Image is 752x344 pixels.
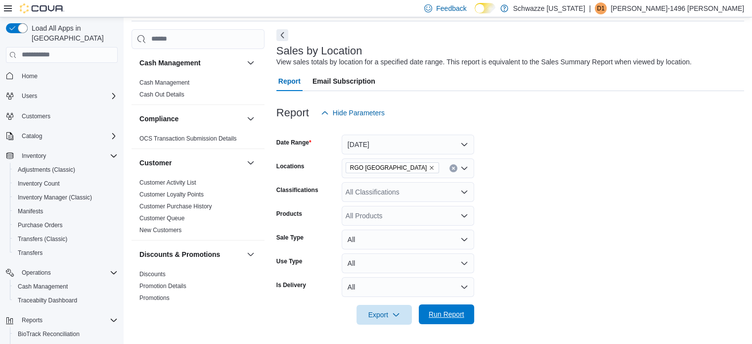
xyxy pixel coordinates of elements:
[14,328,118,340] span: BioTrack Reconciliation
[611,2,744,14] p: [PERSON_NAME]-1496 [PERSON_NAME]
[18,90,41,102] button: Users
[22,72,38,80] span: Home
[14,281,72,293] a: Cash Management
[139,271,166,278] a: Discounts
[14,295,118,306] span: Traceabilty Dashboard
[132,77,265,104] div: Cash Management
[14,205,47,217] a: Manifests
[2,109,122,123] button: Customers
[18,249,43,257] span: Transfers
[333,108,385,118] span: Hide Parameters
[356,305,412,325] button: Export
[22,112,50,120] span: Customers
[18,194,92,201] span: Inventory Manager (Classic)
[589,2,591,14] p: |
[28,23,118,43] span: Load All Apps in [GEOGRAPHIC_DATA]
[2,89,122,103] button: Users
[14,233,71,245] a: Transfers (Classic)
[18,166,75,174] span: Adjustments (Classic)
[276,139,311,147] label: Date Range
[18,221,63,229] span: Purchase Orders
[10,232,122,246] button: Transfers (Classic)
[2,129,122,143] button: Catalog
[342,277,474,297] button: All
[139,79,189,86] a: Cash Management
[18,70,118,82] span: Home
[20,3,64,13] img: Cova
[139,191,204,198] a: Customer Loyalty Points
[342,253,474,273] button: All
[245,248,257,260] button: Discounts & Promotions
[595,2,607,14] div: Danny-1496 Moreno
[276,107,309,119] h3: Report
[14,247,118,259] span: Transfers
[14,192,118,203] span: Inventory Manager (Classic)
[18,90,118,102] span: Users
[14,247,46,259] a: Transfers
[245,113,257,125] button: Compliance
[276,45,362,57] h3: Sales by Location
[18,150,118,162] span: Inventory
[18,207,43,215] span: Manifests
[139,227,181,234] a: New Customers
[139,191,204,198] span: Customer Loyalty Points
[2,69,122,83] button: Home
[14,178,118,190] span: Inventory Count
[132,133,265,148] div: Compliance
[342,230,474,249] button: All
[139,91,184,98] span: Cash Out Details
[513,2,585,14] p: Schwazze [US_STATE]
[139,114,178,124] h3: Compliance
[317,103,389,123] button: Hide Parameters
[10,177,122,191] button: Inventory Count
[139,203,212,210] a: Customer Purchase History
[139,179,196,186] a: Customer Activity List
[14,164,79,176] a: Adjustments (Classic)
[276,57,692,67] div: View sales totals by location for a specified date range. This report is equivalent to the Sales ...
[312,71,375,91] span: Email Subscription
[14,233,118,245] span: Transfers (Classic)
[14,178,64,190] a: Inventory Count
[18,296,77,304] span: Traceabilty Dashboard
[18,130,118,142] span: Catalog
[139,158,172,168] h3: Customer
[276,29,288,41] button: Next
[429,165,435,171] button: Remove RGO 6 Northeast Heights from selection in this group
[14,219,67,231] a: Purchase Orders
[139,249,243,259] button: Discounts & Promotions
[419,304,474,324] button: Run Report
[18,110,118,122] span: Customers
[276,281,306,289] label: Is Delivery
[276,186,318,194] label: Classifications
[362,305,406,325] span: Export
[2,266,122,280] button: Operations
[139,226,181,234] span: New Customers
[460,188,468,196] button: Open list of options
[18,180,60,188] span: Inventory Count
[14,205,118,217] span: Manifests
[276,162,305,170] label: Locations
[10,204,122,218] button: Manifests
[139,179,196,187] span: Customer Activity List
[14,164,118,176] span: Adjustments (Classic)
[449,164,457,172] button: Clear input
[278,71,301,91] span: Report
[22,132,42,140] span: Catalog
[139,79,189,87] span: Cash Management
[276,234,304,242] label: Sale Type
[18,267,118,279] span: Operations
[2,313,122,327] button: Reports
[139,91,184,98] a: Cash Out Details
[475,3,495,13] input: Dark Mode
[22,269,51,277] span: Operations
[139,135,237,143] span: OCS Transaction Submission Details
[14,219,118,231] span: Purchase Orders
[346,162,439,173] span: RGO 6 Northeast Heights
[139,214,184,222] span: Customer Queue
[22,316,43,324] span: Reports
[10,246,122,260] button: Transfers
[18,150,50,162] button: Inventory
[14,192,96,203] a: Inventory Manager (Classic)
[139,283,186,290] a: Promotion Details
[22,92,37,100] span: Users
